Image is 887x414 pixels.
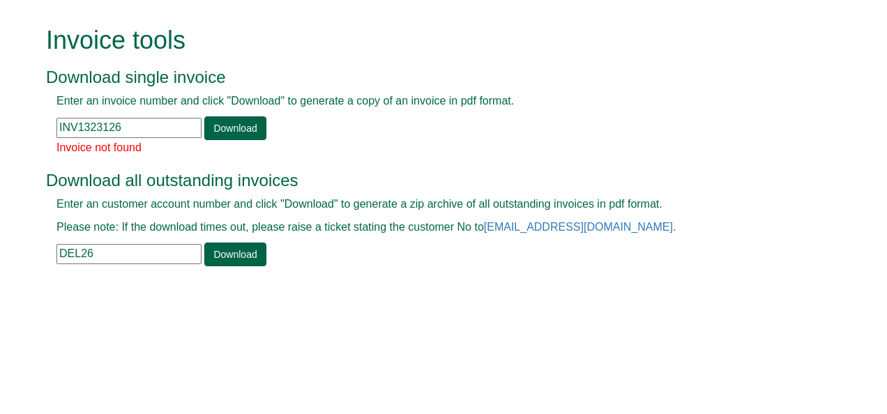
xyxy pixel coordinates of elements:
[204,243,266,266] a: Download
[56,118,202,138] input: e.g. INV1234
[204,116,266,140] a: Download
[46,26,810,54] h1: Invoice tools
[56,141,142,153] span: Invoice not found
[56,220,799,236] p: Please note: If the download times out, please raise a ticket stating the customer No to .
[46,171,810,190] h3: Download all outstanding invoices
[56,93,799,109] p: Enter an invoice number and click "Download" to generate a copy of an invoice in pdf format.
[56,197,799,213] p: Enter an customer account number and click "Download" to generate a zip archive of all outstandin...
[46,68,810,86] h3: Download single invoice
[56,244,202,264] input: e.g. BLA02
[484,221,673,233] a: [EMAIL_ADDRESS][DOMAIN_NAME]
